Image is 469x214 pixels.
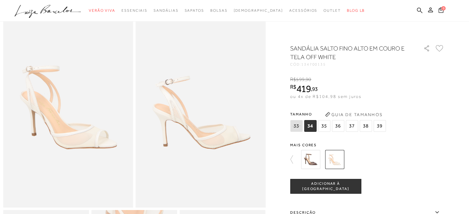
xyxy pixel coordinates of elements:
a: noSubCategoriesText [89,5,115,16]
a: BLOG LB [347,5,365,16]
i: R$ [290,77,296,82]
button: ADICIONAR À [GEOGRAPHIC_DATA] [290,179,361,194]
a: noSubCategoriesText [323,5,341,16]
span: Outlet [323,8,341,13]
span: Sapatos [184,8,204,13]
span: Acessórios [289,8,317,13]
span: 134700135 [301,62,326,67]
span: 38 [360,120,372,132]
span: BLOG LB [347,8,365,13]
span: Mais cores [290,143,444,147]
span: 35 [318,120,330,132]
button: Guia de Tamanhos [323,110,385,119]
span: Essenciais [121,8,147,13]
span: 0 [441,6,446,10]
button: 0 [437,7,445,15]
a: noSubCategoriesText [184,5,204,16]
span: 34 [304,120,316,132]
span: Verão Viva [89,8,115,13]
span: 419 [296,83,311,94]
a: noSubCategoriesText [154,5,178,16]
span: Tamanho [290,110,387,119]
span: 90 [306,77,311,82]
img: image [136,13,266,208]
span: 93 [312,86,318,92]
img: SANDÁLIA SALTO FINO ALTO EM COURO E TELA OFF WHITE [325,150,344,169]
span: 33 [290,120,302,132]
a: noSubCategoriesText [210,5,228,16]
a: noSubCategoriesText [289,5,317,16]
i: R$ [290,84,296,90]
i: , [305,77,311,82]
h1: SANDÁLIA SALTO FINO ALTO EM COURO E TELA OFF WHITE [290,44,406,61]
span: [DEMOGRAPHIC_DATA] [233,8,283,13]
span: 36 [332,120,344,132]
i: , [311,86,318,92]
span: Bolsas [210,8,228,13]
div: CÓD: [290,63,413,66]
span: 37 [346,120,358,132]
span: 599 [296,77,304,82]
span: ADICIONAR À [GEOGRAPHIC_DATA] [290,181,361,192]
img: image [3,13,133,208]
a: noSubCategoriesText [233,5,283,16]
img: SANDÁLIA SALTO FINO ALTO EM COURO E TELA CAFÉ [301,150,320,169]
span: Sandálias [154,8,178,13]
span: 39 [373,120,386,132]
a: noSubCategoriesText [121,5,147,16]
span: ou 4x de R$104,98 sem juros [290,94,361,99]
